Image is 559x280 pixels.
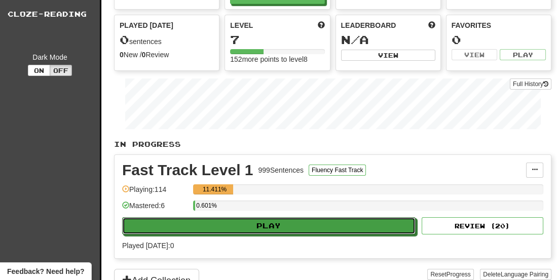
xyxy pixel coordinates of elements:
[452,20,546,30] div: Favorites
[501,271,548,278] span: Language Pairing
[120,20,173,30] span: Played [DATE]
[7,266,84,276] span: Open feedback widget
[120,51,124,59] strong: 0
[122,217,416,234] button: Play
[309,165,366,176] button: Fluency Fast Track
[114,139,551,149] p: In Progress
[142,51,146,59] strong: 0
[428,20,435,30] span: This week in points, UTC
[318,20,325,30] span: Score more points to level up
[422,217,543,234] button: Review (20)
[28,65,50,76] button: On
[341,32,369,47] span: N/A
[427,269,473,280] button: ResetProgress
[122,184,188,201] div: Playing: 114
[230,33,324,46] div: 7
[196,184,233,194] div: 11.411%
[230,20,253,30] span: Level
[510,78,551,90] a: Full History
[452,49,498,60] button: View
[122,201,188,217] div: Mastered: 6
[341,20,396,30] span: Leaderboard
[8,52,92,62] div: Dark Mode
[50,65,72,76] button: Off
[122,242,174,250] span: Played [DATE]: 0
[446,271,471,278] span: Progress
[258,165,304,175] div: 999 Sentences
[230,54,324,64] div: 152 more points to level 8
[120,32,129,47] span: 0
[500,49,546,60] button: Play
[341,50,435,61] button: View
[452,33,546,46] div: 0
[120,50,214,60] div: New / Review
[122,163,253,178] div: Fast Track Level 1
[120,33,214,47] div: sentences
[480,269,551,280] button: DeleteLanguage Pairing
